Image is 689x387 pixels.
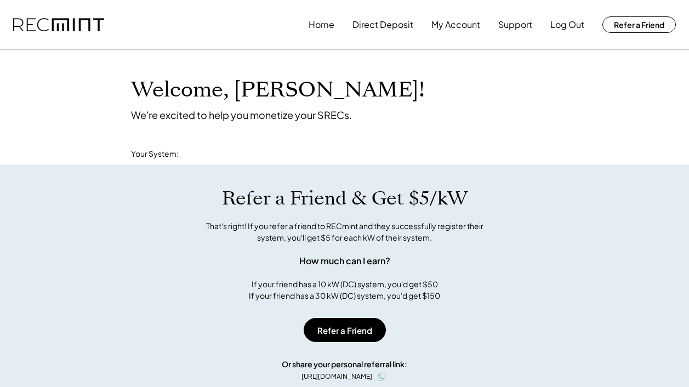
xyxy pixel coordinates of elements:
div: [URL][DOMAIN_NAME] [301,372,372,382]
div: We're excited to help you monetize your SRECs. [131,109,352,121]
button: click to copy [375,370,388,383]
button: My Account [431,14,480,36]
h1: Refer a Friend & Get $5/kW [222,187,468,210]
button: Refer a Friend [304,318,386,342]
button: Support [498,14,532,36]
img: recmint-logotype%403x.png [13,18,104,32]
button: Refer a Friend [602,16,676,33]
button: Direct Deposit [352,14,413,36]
h1: Welcome, [PERSON_NAME]! [131,77,425,103]
div: If your friend has a 10 kW (DC) system, you'd get $50 If your friend has a 30 kW (DC) system, you... [249,278,440,301]
div: How much can I earn? [299,254,390,268]
button: Log Out [550,14,584,36]
div: Or share your personal referral link: [282,358,407,370]
button: Home [309,14,334,36]
div: That's right! If you refer a friend to RECmint and they successfully register their system, you'l... [194,220,496,243]
div: Your System: [131,149,179,160]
